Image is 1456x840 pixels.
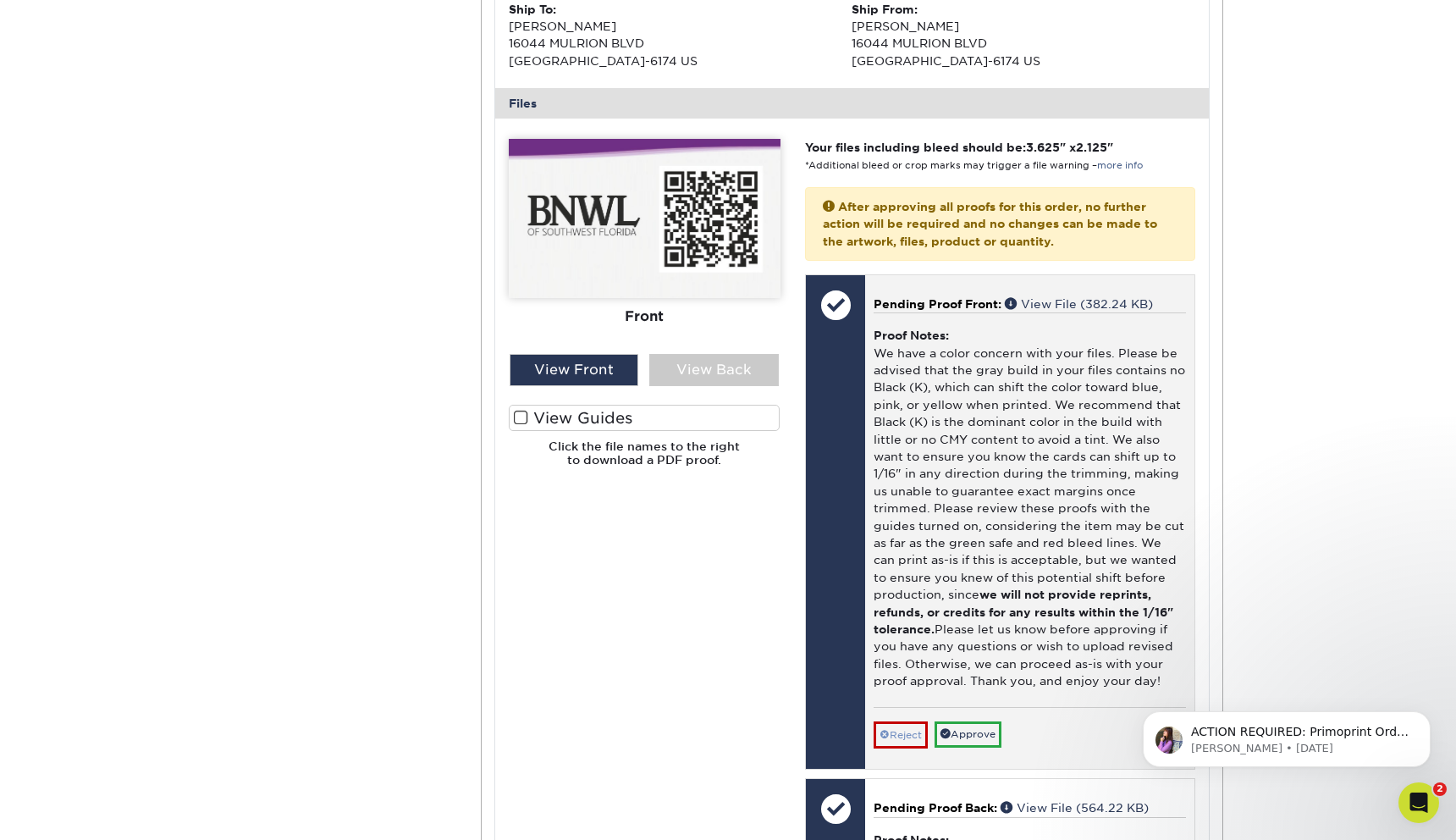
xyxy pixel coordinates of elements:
span: Pending Proof Back: [874,801,997,815]
a: Reject [874,721,928,749]
div: Files [495,88,1210,119]
div: View Front [510,354,639,386]
strong: Ship To: [509,3,556,16]
strong: Your files including bleed should be: " x " [805,141,1113,154]
span: Pending Proof Front: [874,297,1001,311]
h6: Click the file names to the right to download a PDF proof. [509,439,780,481]
div: View Back [649,354,779,386]
div: Front [509,298,780,335]
div: [PERSON_NAME] 16044 MULRION BLVD [GEOGRAPHIC_DATA]-6174 US [852,1,1195,70]
b: we will not provide reprints, refunds, or credits for any results within the 1/16" tolerance. [874,588,1173,636]
span: 2 [1433,782,1447,796]
strong: Proof Notes: [874,329,949,342]
div: We have a color concern with your files. Please be advised that the gray build in your files cont... [874,312,1186,707]
strong: After approving all proofs for this order, no further action will be required and no changes can ... [823,200,1157,248]
small: *Additional bleed or crop marks may trigger a file warning – [805,160,1143,171]
iframe: Intercom live chat [1398,782,1439,823]
strong: Ship From: [852,3,918,16]
iframe: Google Customer Reviews [4,788,144,834]
a: View File (564.22 KB) [1001,801,1149,815]
span: 3.625 [1026,141,1060,154]
a: more info [1097,160,1143,171]
label: View Guides [509,405,780,431]
a: Approve [935,721,1001,748]
a: View File (382.24 KB) [1005,297,1153,311]
span: 2.125 [1076,141,1107,154]
iframe: Intercom notifications message [1117,676,1456,794]
div: [PERSON_NAME] 16044 MULRION BLVD [GEOGRAPHIC_DATA]-6174 US [509,1,852,70]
